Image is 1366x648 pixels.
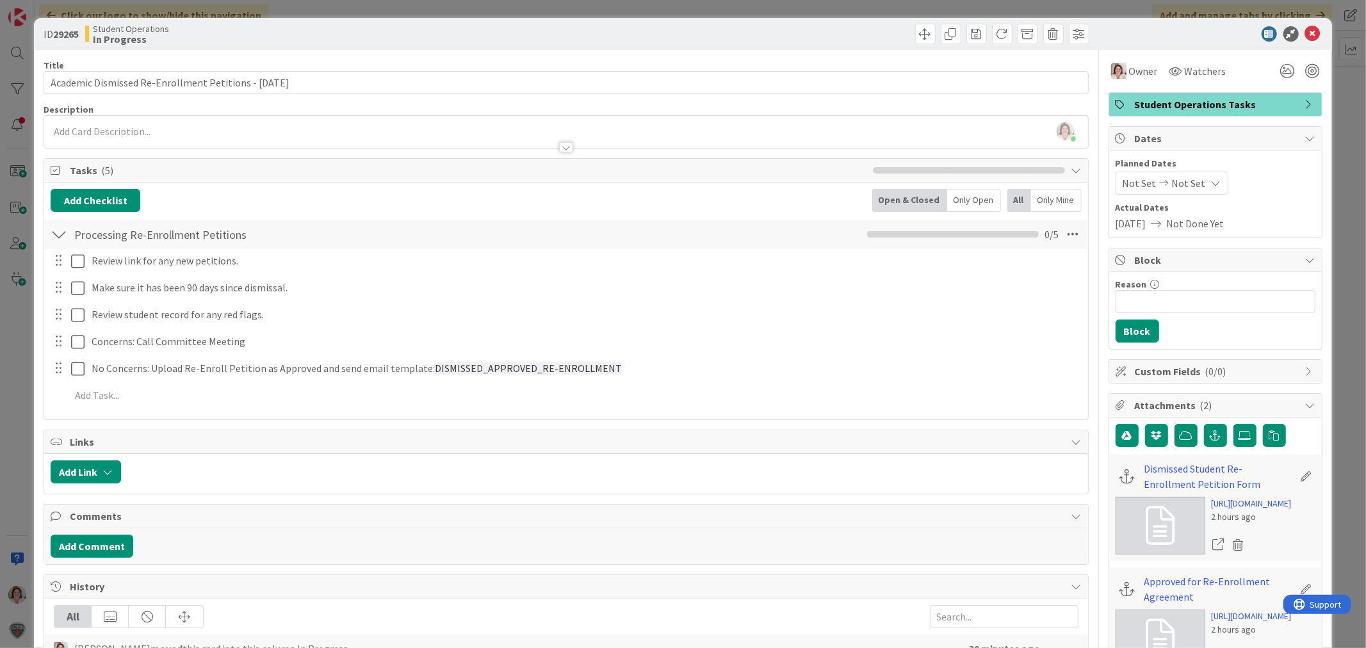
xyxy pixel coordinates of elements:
[1116,320,1159,343] button: Block
[1031,189,1082,212] div: Only Mine
[1200,399,1212,412] span: ( 2 )
[1167,216,1224,231] span: Not Done Yet
[1212,537,1226,553] a: Open
[93,24,169,34] span: Student Operations
[53,28,79,40] b: 29265
[92,280,1079,295] p: Make sure it has been 90 days since dismissal.
[1212,497,1292,510] a: [URL][DOMAIN_NAME]
[27,2,58,17] span: Support
[92,361,1079,376] p: No Concerns: Upload Re-Enroll Petition as Approved and send email template:
[70,579,1064,594] span: History
[1135,364,1299,379] span: Custom Fields
[1205,365,1226,378] span: ( 0/0 )
[1135,97,1299,112] span: Student Operations Tasks
[1045,227,1059,242] span: 0 / 5
[51,535,133,558] button: Add Comment
[70,223,358,246] input: Add Checklist...
[1172,175,1206,191] span: Not Set
[54,606,92,628] div: All
[44,60,64,71] label: Title
[947,189,1001,212] div: Only Open
[930,605,1078,628] input: Search...
[1135,398,1299,413] span: Attachments
[1007,189,1031,212] div: All
[70,508,1064,524] span: Comments
[872,189,947,212] div: Open & Closed
[1116,157,1315,170] span: Planned Dates
[1135,131,1299,146] span: Dates
[1212,610,1292,623] a: [URL][DOMAIN_NAME]
[92,307,1079,322] p: Review student record for any red flags.
[1212,510,1292,524] div: 2 hours ago
[92,334,1079,349] p: Concerns: Call Committee Meeting
[1135,252,1299,268] span: Block
[1144,574,1294,604] a: Approved for Re-Enrollment Agreement
[92,254,1079,268] p: Review link for any new petitions.
[1212,623,1292,636] div: 2 hours ago
[435,362,622,375] span: DISMISSED_APPROVED_RE-ENROLLMENT
[1116,201,1315,215] span: Actual Dates
[101,164,113,177] span: ( 5 )
[44,71,1088,94] input: type card name here...
[1129,63,1158,79] span: Owner
[1116,279,1147,290] label: Reason
[1185,63,1226,79] span: Watchers
[1116,216,1146,231] span: [DATE]
[1111,63,1126,79] img: EW
[1144,461,1294,492] a: Dismissed Student Re-Enrollment Petition Form
[93,34,169,44] b: In Progress
[51,460,121,483] button: Add Link
[1123,175,1157,191] span: Not Set
[51,189,140,212] button: Add Checklist
[70,434,1064,450] span: Links
[44,26,79,42] span: ID
[1057,122,1075,140] img: 8Zp9bjJ6wS5x4nzU9KWNNxjkzf4c3Efw.jpg
[44,104,94,115] span: Description
[70,163,866,178] span: Tasks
